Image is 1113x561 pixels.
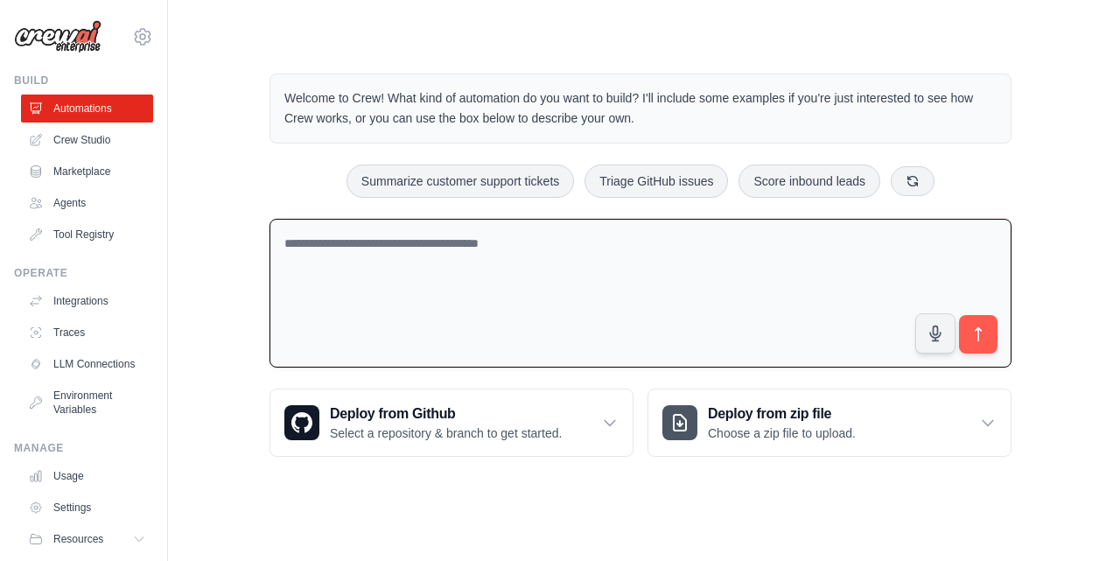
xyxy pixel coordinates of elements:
[738,165,880,198] button: Score inbound leads
[14,74,153,88] div: Build
[21,525,153,553] button: Resources
[584,165,728,198] button: Triage GitHub issues
[21,158,153,186] a: Marketplace
[330,424,562,442] p: Select a repository & branch to get started.
[14,20,101,53] img: Logo
[21,189,153,217] a: Agents
[21,126,153,154] a: Crew Studio
[21,350,153,378] a: LLM Connections
[21,95,153,123] a: Automations
[346,165,574,198] button: Summarize customer support tickets
[14,441,153,455] div: Manage
[21,382,153,424] a: Environment Variables
[21,494,153,522] a: Settings
[53,532,103,546] span: Resources
[21,319,153,347] a: Traces
[708,424,856,442] p: Choose a zip file to upload.
[21,221,153,249] a: Tool Registry
[1025,477,1113,561] iframe: Chat Widget
[14,266,153,280] div: Operate
[708,403,856,424] h3: Deploy from zip file
[330,403,562,424] h3: Deploy from Github
[21,462,153,490] a: Usage
[284,88,997,129] p: Welcome to Crew! What kind of automation do you want to build? I'll include some examples if you'...
[21,287,153,315] a: Integrations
